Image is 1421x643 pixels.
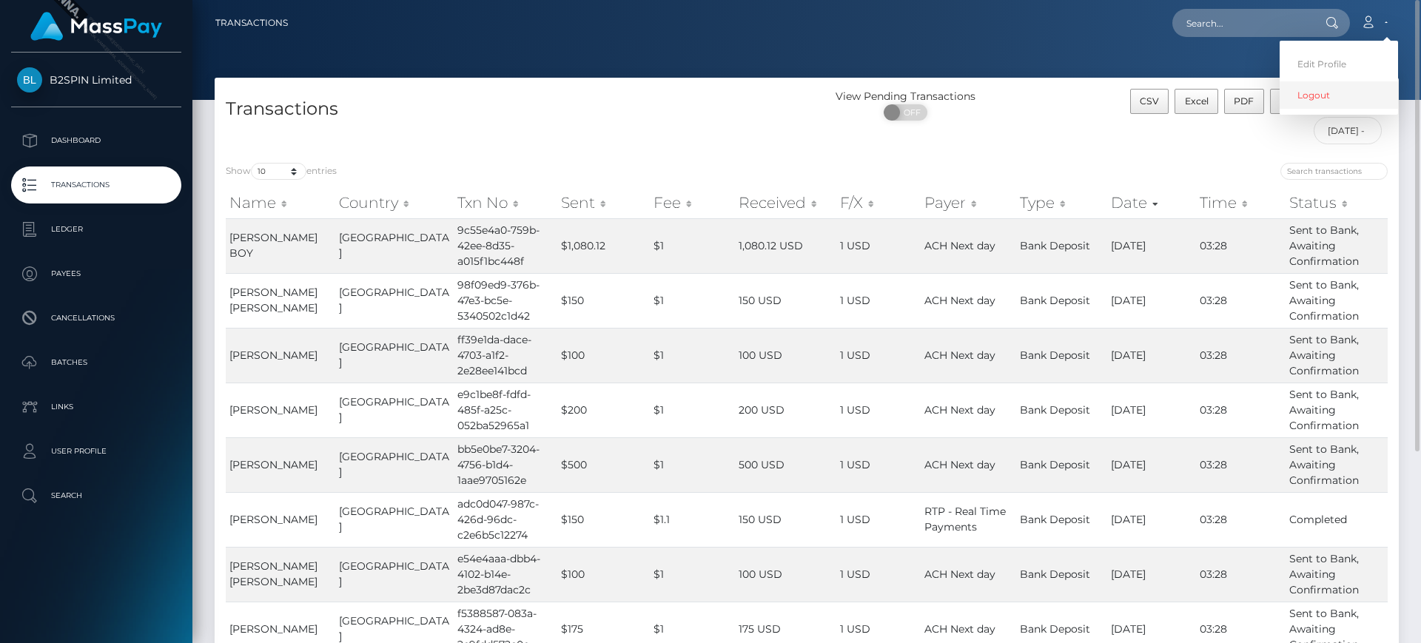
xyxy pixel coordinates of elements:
td: Bank Deposit [1016,492,1107,547]
td: 1 USD [836,218,921,273]
td: Sent to Bank, Awaiting Confirmation [1286,218,1388,273]
a: Payees [11,255,181,292]
td: $1,080.12 [557,218,650,273]
input: Search transactions [1280,163,1388,180]
td: [GEOGRAPHIC_DATA] [335,383,454,437]
td: 03:28 [1196,492,1286,547]
td: Sent to Bank, Awaiting Confirmation [1286,328,1388,383]
td: [DATE] [1107,547,1196,602]
span: [PERSON_NAME] [PERSON_NAME] [229,286,318,314]
td: [DATE] [1107,492,1196,547]
td: $1.1 [650,492,736,547]
td: 03:28 [1196,437,1286,492]
td: $1 [650,218,736,273]
p: Cancellations [17,307,175,329]
span: [PERSON_NAME] [229,513,318,526]
td: [DATE] [1107,328,1196,383]
td: 03:28 [1196,218,1286,273]
td: 1 USD [836,492,921,547]
p: Dashboard [17,129,175,152]
td: Bank Deposit [1016,383,1107,437]
td: $200 [557,383,650,437]
span: RTP - Real Time Payments [924,505,1006,533]
button: CSV [1130,89,1169,114]
img: B2SPIN Limited [17,67,42,92]
a: Links [11,388,181,425]
h4: Transactions [226,96,796,122]
span: B2SPIN Limited [11,73,181,87]
span: ACH Next day [924,458,995,471]
td: bb5e0be7-3204-4756-b1d4-1aae9705162e [454,437,557,492]
p: Search [17,485,175,507]
span: OFF [892,104,929,121]
td: $1 [650,547,736,602]
td: $1 [650,328,736,383]
td: [GEOGRAPHIC_DATA] [335,273,454,328]
button: PDF [1224,89,1264,114]
img: MassPay Logo [30,12,162,41]
td: 100 USD [735,547,836,602]
td: $150 [557,273,650,328]
td: 150 USD [735,273,836,328]
td: $100 [557,547,650,602]
th: Status: activate to sort column ascending [1286,188,1388,218]
td: 03:28 [1196,273,1286,328]
th: Name: activate to sort column ascending [226,188,335,218]
th: Country: activate to sort column ascending [335,188,454,218]
td: ff39e1da-dace-4703-a1f2-2e28ee141bcd [454,328,557,383]
td: Bank Deposit [1016,328,1107,383]
p: Payees [17,263,175,285]
td: e54e4aaa-dbb4-4102-b14e-2be3d87dac2c [454,547,557,602]
td: 500 USD [735,437,836,492]
span: [PERSON_NAME] BOY [229,231,318,260]
td: [DATE] [1107,383,1196,437]
span: PDF [1234,95,1254,107]
span: ACH Next day [924,403,995,417]
span: ACH Next day [924,239,995,252]
td: [GEOGRAPHIC_DATA] [335,437,454,492]
td: Sent to Bank, Awaiting Confirmation [1286,383,1388,437]
p: Ledger [17,218,175,240]
input: Search... [1172,9,1311,37]
th: Type: activate to sort column ascending [1016,188,1107,218]
td: adc0d047-987c-426d-96dc-c2e6b5c12274 [454,492,557,547]
td: 1 USD [836,273,921,328]
td: 03:28 [1196,547,1286,602]
a: Transactions [215,7,288,38]
td: $1 [650,437,736,492]
td: [DATE] [1107,218,1196,273]
td: [GEOGRAPHIC_DATA] [335,547,454,602]
th: Date: activate to sort column ascending [1107,188,1196,218]
a: Dashboard [11,122,181,159]
td: e9c1be8f-fdfd-485f-a25c-052ba52965a1 [454,383,557,437]
td: Bank Deposit [1016,547,1107,602]
a: Transactions [11,166,181,203]
span: ACH Next day [924,622,995,636]
td: Completed [1286,492,1388,547]
td: [GEOGRAPHIC_DATA] [335,218,454,273]
td: $1 [650,383,736,437]
th: Txn No: activate to sort column ascending [454,188,557,218]
button: Print [1270,89,1312,114]
td: 1 USD [836,383,921,437]
th: Time: activate to sort column ascending [1196,188,1286,218]
p: Links [17,396,175,418]
button: Excel [1175,89,1218,114]
span: [PERSON_NAME] [229,349,318,362]
td: $500 [557,437,650,492]
span: ACH Next day [924,294,995,307]
td: Bank Deposit [1016,437,1107,492]
td: [DATE] [1107,273,1196,328]
td: 1 USD [836,437,921,492]
td: 03:28 [1196,383,1286,437]
td: [GEOGRAPHIC_DATA] [335,328,454,383]
a: Ledger [11,211,181,248]
p: User Profile [17,440,175,462]
span: [PERSON_NAME] [229,458,318,471]
span: [PERSON_NAME] [PERSON_NAME] [229,559,318,588]
span: [PERSON_NAME] [229,403,318,417]
th: Received: activate to sort column ascending [735,188,836,218]
td: 200 USD [735,383,836,437]
span: ACH Next day [924,568,995,581]
td: 98f09ed9-376b-47e3-bc5e-5340502c1d42 [454,273,557,328]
